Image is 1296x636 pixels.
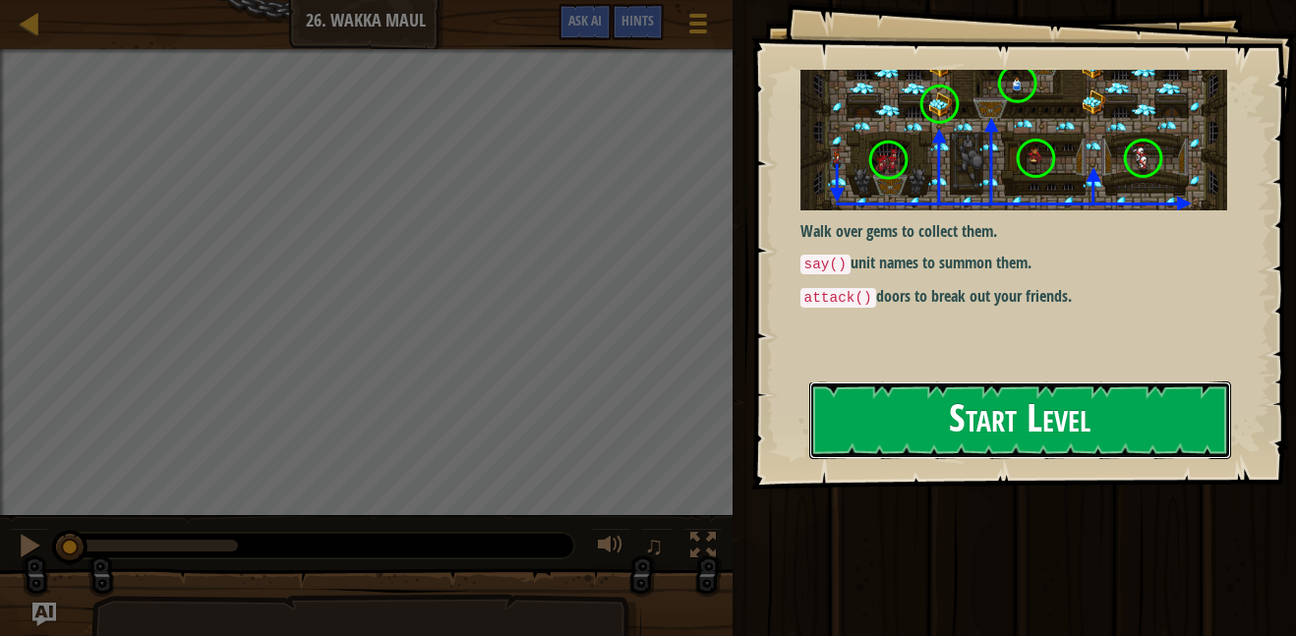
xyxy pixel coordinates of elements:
[800,288,876,308] code: attack()
[32,603,56,626] button: Ask AI
[800,285,1227,309] p: doors to break out your friends.
[800,252,1227,275] p: unit names to summon them.
[800,255,851,274] code: say()
[10,528,49,568] button: Ctrl + P: Pause
[800,220,1227,243] p: Walk over gems to collect them.
[568,11,602,29] span: Ask AI
[559,4,612,40] button: Ask AI
[640,528,674,568] button: ♫
[800,70,1227,209] img: Wakka maul
[683,528,723,568] button: Toggle fullscreen
[644,531,664,560] span: ♫
[621,11,654,29] span: Hints
[591,528,630,568] button: Adjust volume
[809,381,1231,459] button: Start Level
[674,4,723,50] button: Show game menu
